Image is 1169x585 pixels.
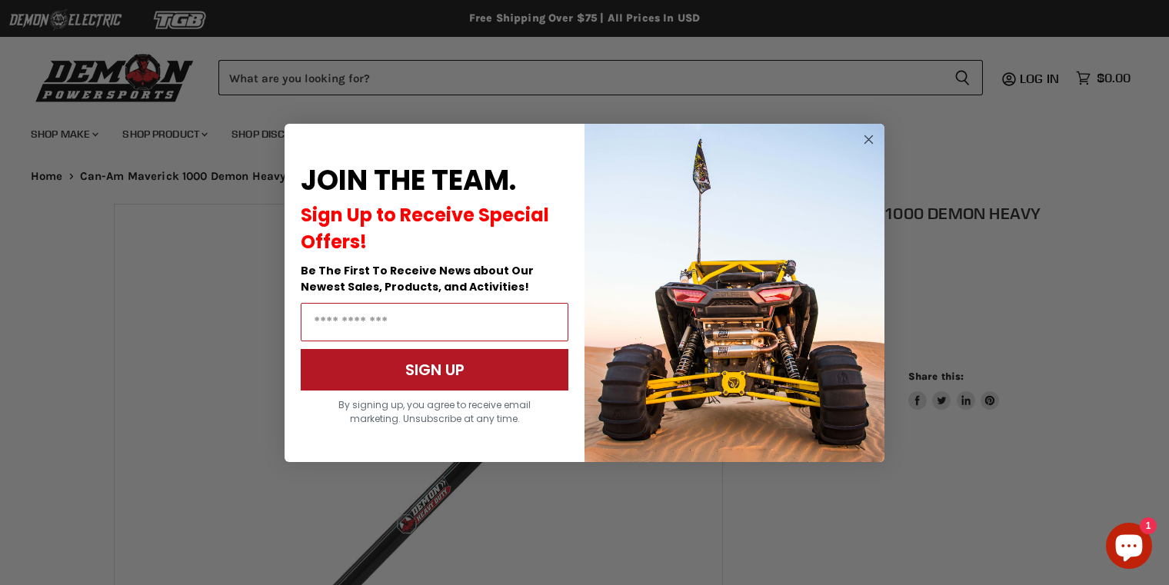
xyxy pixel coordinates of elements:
[301,263,534,294] span: Be The First To Receive News about Our Newest Sales, Products, and Activities!
[301,349,568,391] button: SIGN UP
[584,124,884,462] img: a9095488-b6e7-41ba-879d-588abfab540b.jpeg
[301,202,549,254] span: Sign Up to Receive Special Offers!
[1101,523,1157,573] inbox-online-store-chat: Shopify online store chat
[338,398,531,425] span: By signing up, you agree to receive email marketing. Unsubscribe at any time.
[301,161,516,200] span: JOIN THE TEAM.
[301,303,568,341] input: Email Address
[859,130,878,149] button: Close dialog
